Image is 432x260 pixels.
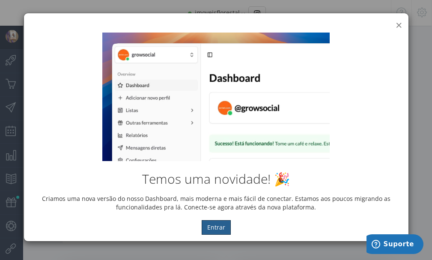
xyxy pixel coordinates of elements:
button: Entrar [202,220,231,235]
iframe: Abre um widget para que você possa encontrar mais informações [366,234,423,256]
p: Criamos uma nova versão do nosso Dashboard, mais moderna e mais fácil de conectar. Estamos aos po... [30,194,402,212]
button: × [396,19,402,31]
h2: Temos uma novidade! 🎉 [30,172,402,186]
img: New Dashboard [102,33,329,161]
